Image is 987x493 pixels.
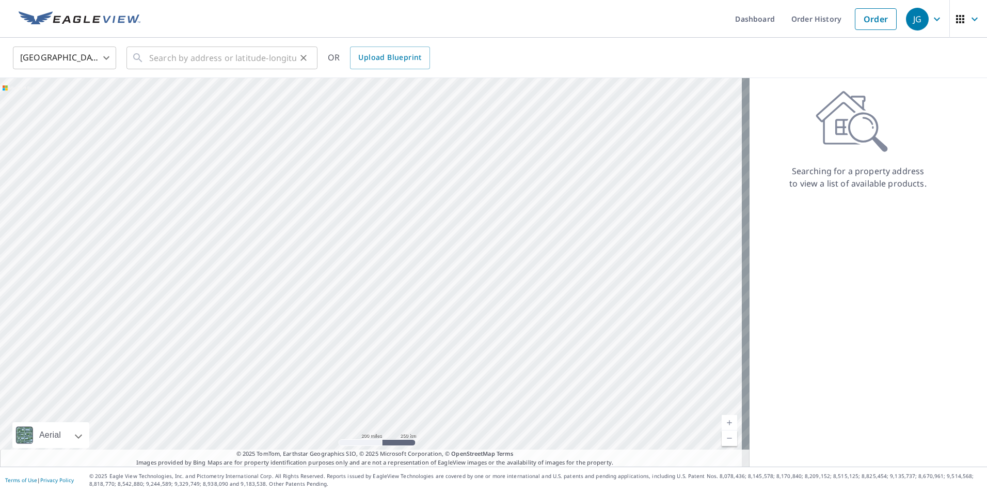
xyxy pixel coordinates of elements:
a: OpenStreetMap [451,450,495,457]
div: Aerial [12,422,89,448]
div: [GEOGRAPHIC_DATA] [13,43,116,72]
input: Search by address or latitude-longitude [149,43,296,72]
a: Terms [497,450,514,457]
p: © 2025 Eagle View Technologies, Inc. and Pictometry International Corp. All Rights Reserved. Repo... [89,472,982,488]
a: Current Level 5, Zoom In [722,415,737,430]
div: OR [328,47,430,69]
a: Terms of Use [5,476,37,484]
span: © 2025 TomTom, Earthstar Geographics SIO, © 2025 Microsoft Corporation, © [236,450,514,458]
span: Upload Blueprint [358,51,421,64]
p: Searching for a property address to view a list of available products. [789,165,927,190]
a: Privacy Policy [40,476,74,484]
img: EV Logo [19,11,140,27]
p: | [5,477,74,483]
button: Clear [296,51,311,65]
div: JG [906,8,929,30]
a: Order [855,8,897,30]
a: Upload Blueprint [350,47,429,69]
div: Aerial [36,422,64,448]
a: Current Level 5, Zoom Out [722,430,737,446]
